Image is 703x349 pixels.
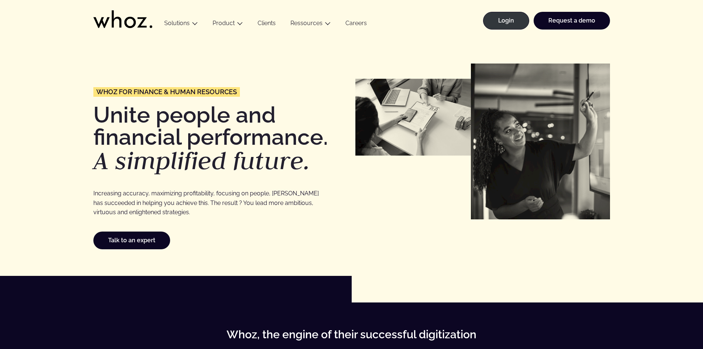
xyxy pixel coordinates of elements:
[205,20,250,30] button: Product
[157,20,205,30] button: Solutions
[93,144,310,177] em: A simplified future.
[15,329,688,340] p: Whoz, the engine of their successful digitization
[338,20,374,30] a: Careers
[483,12,529,30] a: Login
[213,20,235,27] a: Product
[250,20,283,30] a: Clients
[93,232,170,249] a: Talk to an expert
[96,89,237,95] span: Whoz for Finance & Human Resources
[93,104,348,173] h1: Unite people and financial performance.
[290,20,323,27] a: Ressources
[534,12,610,30] a: Request a demo
[93,189,323,217] p: Increasing accuracy, maximizing profitability, focusing on people, [PERSON_NAME] has succeeded in...
[283,20,338,30] button: Ressources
